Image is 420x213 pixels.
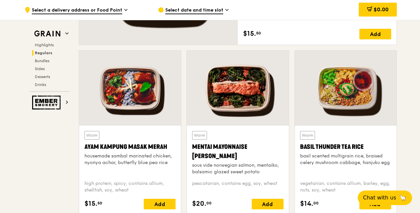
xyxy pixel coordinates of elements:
[300,153,391,166] div: basil scented multigrain rice, braised celery mushroom cabbage, hanjuku egg
[192,180,283,193] div: pescatarian, contains egg, soy, wheat
[35,74,50,79] span: Desserts
[35,51,52,55] span: Regulars
[35,82,46,87] span: Drinks
[300,142,391,151] div: Basil Thunder Tea Rice
[192,199,206,209] span: $20.
[192,131,207,140] div: Warm
[206,200,212,206] span: 00
[84,199,97,209] span: $15.
[84,153,176,166] div: housemade sambal marinated chicken, nyonya achar, butterfly blue pea rice
[144,199,176,209] div: Add
[313,200,319,206] span: 00
[300,131,315,140] div: Warm
[35,66,45,71] span: Sides
[300,180,391,193] div: vegetarian, contains allium, barley, egg, nuts, soy, wheat
[97,200,102,206] span: 50
[35,59,49,63] span: Bundles
[32,7,122,14] span: Select a delivery address or Food Point
[243,29,256,39] span: $15.
[399,194,407,202] span: 🦙
[32,96,63,109] img: Ember Smokery web logo
[359,29,391,39] div: Add
[358,191,412,205] button: Chat with us🦙
[192,142,283,161] div: Mentai Mayonnaise [PERSON_NAME]
[35,43,54,47] span: Highlights
[359,199,391,209] div: Add
[84,180,176,193] div: high protein, spicy, contains allium, shellfish, soy, wheat
[84,142,176,151] div: Ayam Kampung Masak Merah
[192,162,283,175] div: sous vide norwegian salmon, mentaiko, balsamic glazed sweet potato
[363,194,396,202] span: Chat with us
[256,30,261,36] span: 50
[252,199,284,209] div: Add
[32,28,63,40] img: Grain web logo
[165,7,223,14] span: Select date and time slot
[374,6,389,13] span: $0.00
[300,199,313,209] span: $14.
[84,131,99,140] div: Warm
